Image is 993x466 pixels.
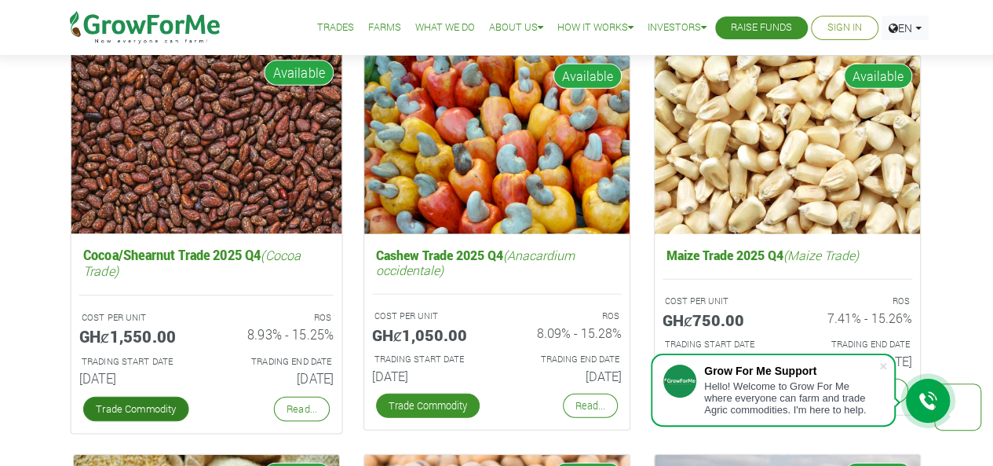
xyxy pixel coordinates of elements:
[372,369,485,383] h6: [DATE]
[553,64,622,89] span: Available
[78,244,333,282] h5: Cocoa/Shearnut Trade 2025 Q4
[264,61,334,86] span: Available
[563,394,618,418] a: Read...
[557,20,633,36] a: How it Works
[415,20,475,36] a: What We Do
[663,310,776,329] h5: GHȼ750.00
[78,371,194,387] h6: [DATE]
[509,369,622,383] h6: [DATE]
[372,244,622,281] h5: Cashew Trade 2025 Q4
[783,247,859,263] i: (Maize Trade)
[81,311,192,325] p: COST PER UNIT
[78,327,194,346] h5: GHȼ1,550.00
[364,56,630,234] img: growforme image
[511,353,619,366] p: Estimated Trading End Date
[374,353,483,366] p: Estimated Trading Start Date
[273,397,329,422] a: Read...
[731,20,792,36] a: Raise Funds
[827,20,862,36] a: Sign In
[489,20,543,36] a: About Us
[801,338,910,351] p: Estimated Trading End Date
[374,310,483,323] p: COST PER UNIT
[704,380,878,416] div: Hello! Welcome to Grow For Me where everyone can farm and trade Agric commodities. I'm here to help.
[511,310,619,323] p: ROS
[663,244,912,266] h5: Maize Trade 2025 Q4
[221,311,331,325] p: ROS
[882,16,929,40] a: EN
[665,338,773,351] p: Estimated Trading Start Date
[509,325,622,340] h6: 8.09% - 15.28%
[218,371,334,387] h6: [DATE]
[218,327,334,343] h6: 8.93% - 15.25%
[799,310,912,325] h6: 7.41% - 15.26%
[648,20,706,36] a: Investors
[221,355,331,369] p: Estimated Trading End Date
[368,20,401,36] a: Farms
[376,394,480,418] a: Trade Commodity
[665,295,773,308] p: COST PER UNIT
[82,397,188,422] a: Trade Commodity
[372,325,485,344] h5: GHȼ1,050.00
[317,20,354,36] a: Trades
[376,247,575,278] i: (Anacardium occidentale)
[82,247,300,279] i: (Cocoa Trade)
[71,52,341,233] img: growforme image
[704,365,878,377] div: Grow For Me Support
[81,355,192,369] p: Estimated Trading Start Date
[655,56,920,234] img: growforme image
[801,295,910,308] p: ROS
[844,64,912,89] span: Available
